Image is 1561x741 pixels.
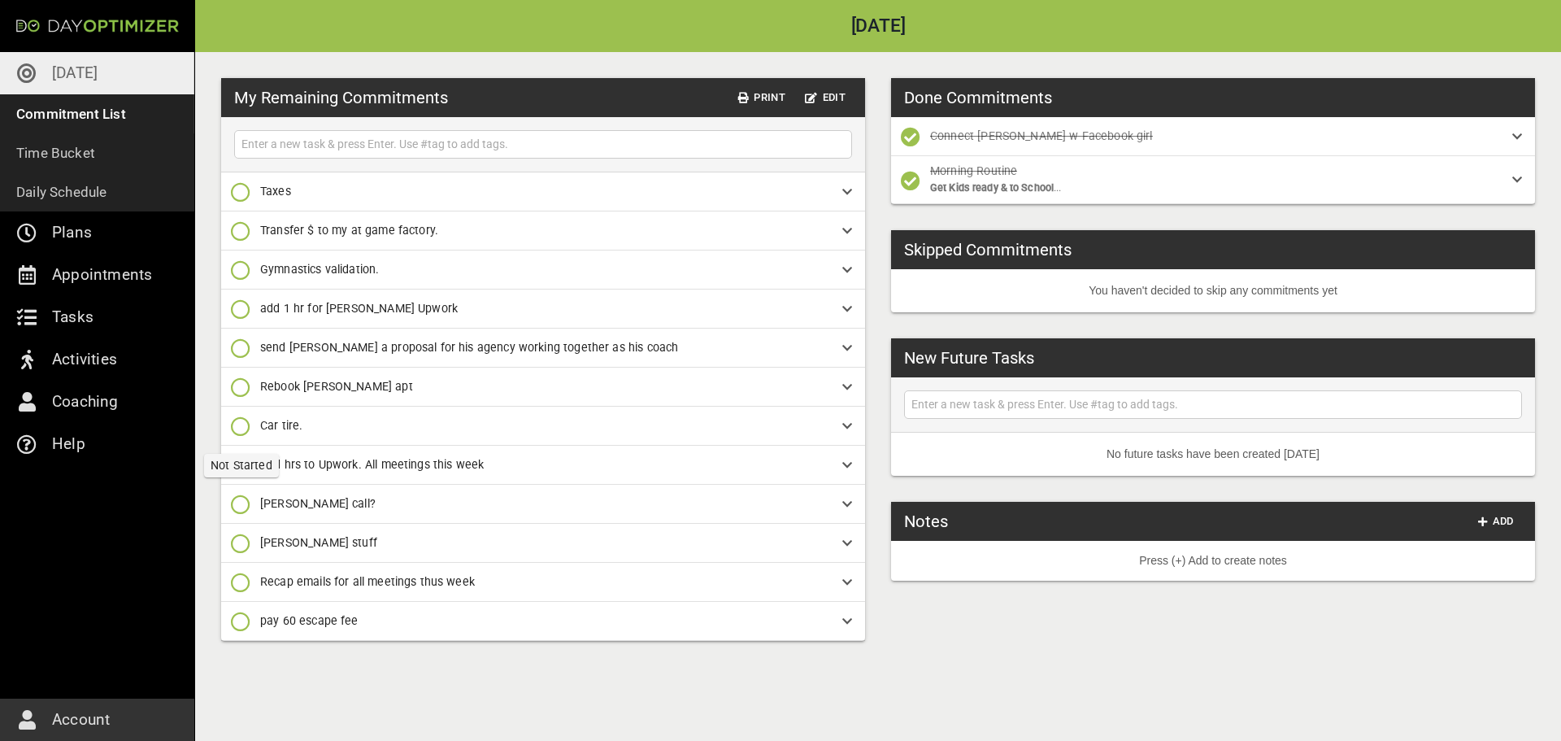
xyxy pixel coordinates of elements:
[52,389,119,415] p: Coaching
[16,142,95,164] p: Time Bucket
[904,346,1034,370] h3: New Future Tasks
[234,85,448,110] h3: My Remaining Commitments
[221,446,865,485] div: Add hrs to Upwork. All meetings this week
[221,563,865,602] div: Recap emails for all meetings thus week
[260,614,359,627] span: pay 60 escape fee
[16,102,126,125] p: Commitment List
[221,329,865,368] div: send [PERSON_NAME] a proposal for his agency working together as his coach
[260,302,458,315] span: add 1 hr for [PERSON_NAME] Upwork
[221,407,865,446] div: Car tire.
[52,304,93,330] p: Tasks
[798,85,852,111] button: Edit
[908,394,1518,415] input: Enter a new task & press Enter. Use #tag to add tags.
[1470,509,1522,534] button: Add
[904,85,1052,110] h3: Done Commitments
[260,497,376,510] span: [PERSON_NAME] call?
[52,431,85,457] p: Help
[221,172,865,211] div: Taxes
[1476,512,1515,531] span: Add
[260,536,377,549] span: [PERSON_NAME] stuff
[260,185,291,198] span: Taxes
[16,181,107,203] p: Daily Schedule
[738,89,785,107] span: Print
[16,20,179,33] img: Day Optimizer
[904,509,948,534] h3: Notes
[52,707,110,733] p: Account
[891,156,1535,204] div: Morning RoutineGet Kids ready & to School...
[195,17,1561,36] h2: [DATE]
[221,290,865,329] div: add 1 hr for [PERSON_NAME] Upwork
[891,433,1535,476] li: No future tasks have been created [DATE]
[891,117,1535,156] div: Connect [PERSON_NAME] w Facebook girl
[221,524,865,563] div: [PERSON_NAME] stuff
[221,602,865,641] div: pay 60 escape fee
[221,485,865,524] div: [PERSON_NAME] call?
[221,368,865,407] div: Rebook [PERSON_NAME] apt
[260,263,379,276] span: Gymnastics validation.
[52,347,117,373] p: Activities
[732,85,792,111] button: Print
[221,211,865,251] div: Transfer $ to my at game factory.
[930,164,1017,177] span: Morning Routine
[52,60,98,86] p: [DATE]
[260,575,475,588] span: Recap emails for all meetings thus week
[805,89,846,107] span: Edit
[260,380,413,393] span: Rebook [PERSON_NAME] apt
[221,251,865,290] div: Gymnastics validation.
[904,552,1522,569] p: Press (+) Add to create notes
[52,220,92,246] p: Plans
[260,458,484,471] span: Add hrs to Upwork. All meetings this week
[1054,181,1061,194] span: ...
[238,134,848,155] input: Enter a new task & press Enter. Use #tag to add tags.
[260,224,438,237] span: Transfer $ to my at game factory.
[260,341,678,354] span: send [PERSON_NAME] a proposal for his agency working together as his coach
[52,262,152,288] p: Appointments
[260,419,302,432] span: Car tire.
[904,238,1072,262] h3: Skipped Commitments
[891,269,1535,312] li: You haven't decided to skip any commitments yet
[930,181,1054,194] span: Get Kids ready & to School
[930,129,1153,142] span: Connect [PERSON_NAME] w Facebook girl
